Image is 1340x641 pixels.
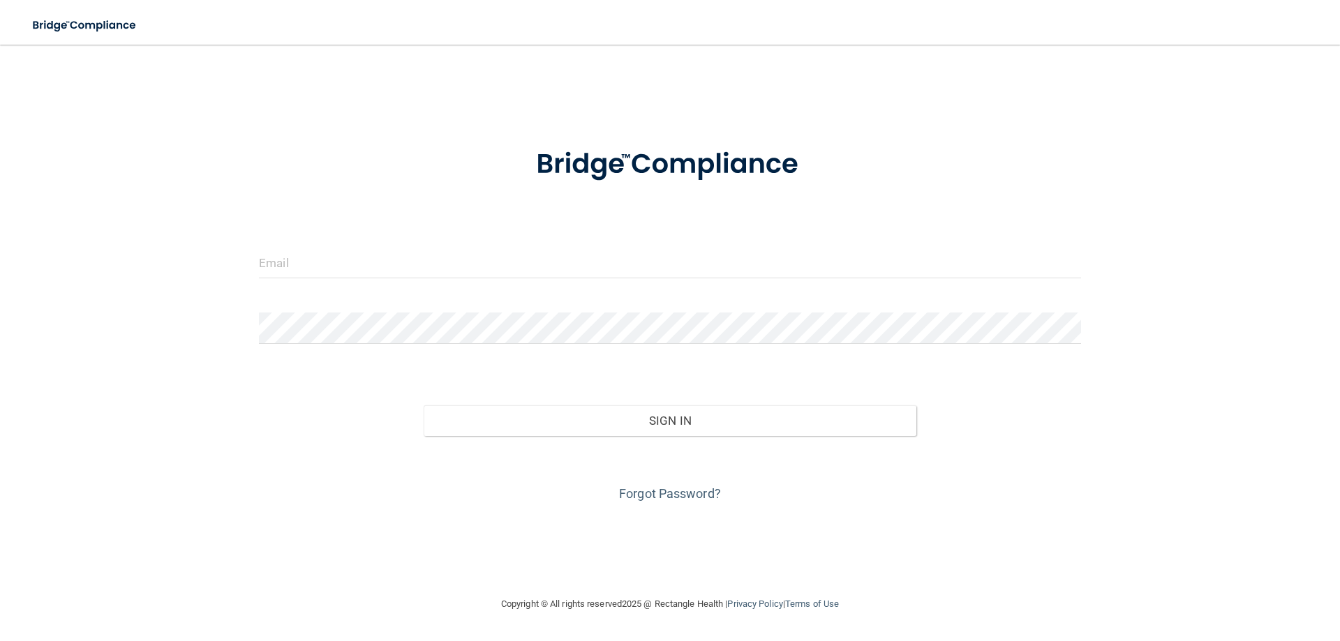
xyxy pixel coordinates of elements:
[727,598,782,609] a: Privacy Policy
[415,582,925,626] div: Copyright © All rights reserved 2025 @ Rectangle Health | |
[424,405,917,436] button: Sign In
[785,598,839,609] a: Terms of Use
[259,247,1081,278] input: Email
[619,486,721,501] a: Forgot Password?
[21,11,149,40] img: bridge_compliance_login_screen.278c3ca4.svg
[507,128,833,201] img: bridge_compliance_login_screen.278c3ca4.svg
